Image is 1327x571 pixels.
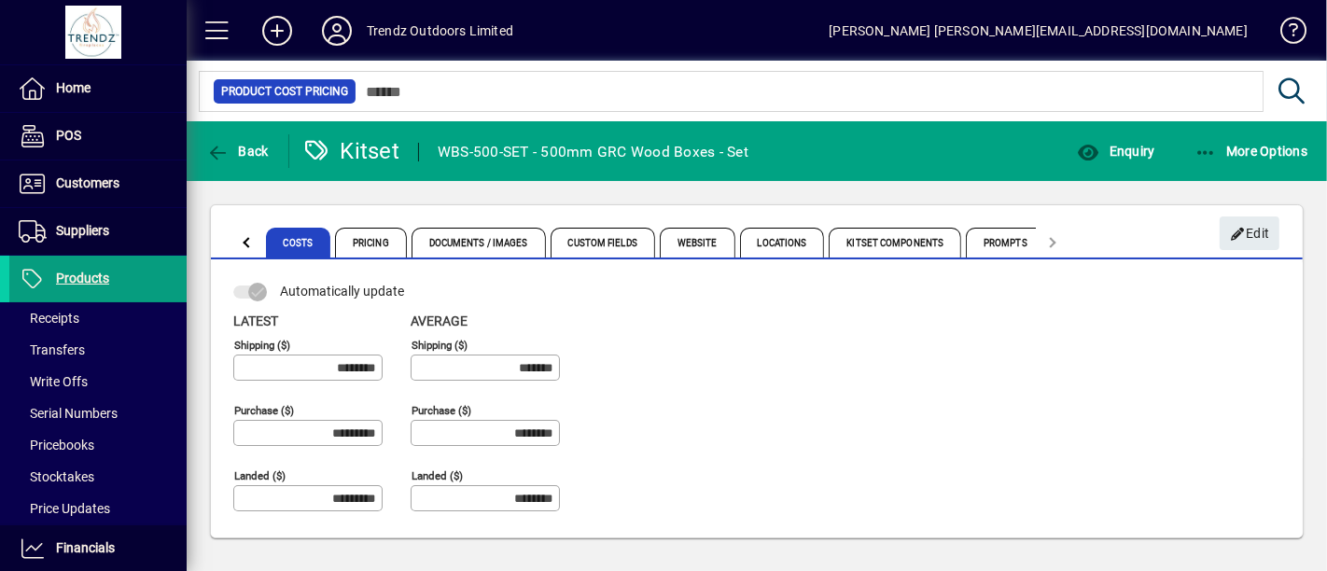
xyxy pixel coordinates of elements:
span: POS [56,128,81,143]
span: Website [660,228,735,258]
span: Products [56,271,109,285]
a: Transfers [9,334,187,366]
mat-label: Purchase ($) [234,403,294,416]
span: Costs [266,228,331,258]
a: Knowledge Base [1266,4,1304,64]
mat-label: Shipping ($) [412,338,468,351]
span: Suppliers [56,223,109,238]
button: Back [202,134,273,168]
span: More Options [1194,144,1308,159]
div: WBS-500-SET - 500mm GRC Wood Boxes - Set [438,137,748,167]
a: Customers [9,160,187,207]
mat-label: Purchase ($) [412,403,471,416]
a: Serial Numbers [9,397,187,429]
a: Home [9,65,187,112]
span: Locations [740,228,825,258]
mat-label: Landed ($) [234,468,286,481]
span: Enquiry [1077,144,1154,159]
span: Pricebooks [19,438,94,453]
a: POS [9,113,187,160]
button: Add [247,14,307,48]
div: Trendz Outdoors Limited [367,16,513,46]
app-page-header-button: Back [187,134,289,168]
a: Receipts [9,302,187,334]
span: Latest [233,313,278,328]
span: Automatically update [280,284,404,299]
span: Stocktakes [19,469,94,484]
span: Prompts [966,228,1045,258]
span: Average [411,313,468,328]
span: Home [56,80,91,95]
span: Kitset Components [829,228,961,258]
div: [PERSON_NAME] [PERSON_NAME][EMAIL_ADDRESS][DOMAIN_NAME] [829,16,1248,46]
span: Price Updates [19,501,110,516]
mat-label: Landed ($) [412,468,463,481]
a: Stocktakes [9,461,187,493]
button: Edit [1220,216,1279,250]
a: Suppliers [9,208,187,255]
button: Profile [307,14,367,48]
span: Write Offs [19,374,88,389]
span: Receipts [19,311,79,326]
button: Enquiry [1072,134,1159,168]
span: Custom Fields [551,228,655,258]
span: Back [206,144,269,159]
a: Price Updates [9,493,187,524]
a: Write Offs [9,366,187,397]
button: More Options [1190,134,1313,168]
mat-label: Shipping ($) [234,338,290,351]
span: Documents / Images [412,228,546,258]
span: Financials [56,540,115,555]
span: Product Cost Pricing [221,82,348,101]
span: Edit [1230,218,1270,249]
span: Pricing [335,228,407,258]
a: Pricebooks [9,429,187,461]
span: Transfers [19,342,85,357]
span: Serial Numbers [19,406,118,421]
span: Customers [56,175,119,190]
div: Kitset [303,136,400,166]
